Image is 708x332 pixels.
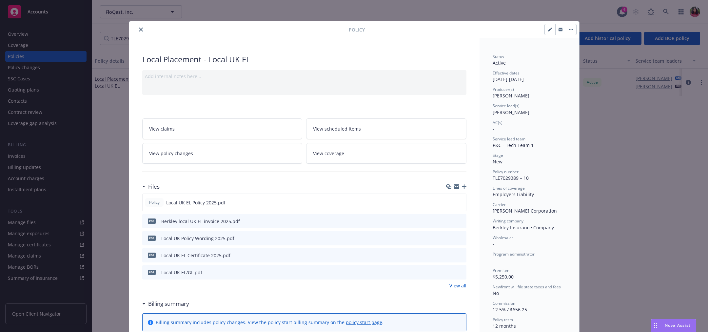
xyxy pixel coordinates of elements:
[458,269,464,276] button: preview file
[493,136,525,142] span: Service lead team
[651,319,659,332] div: Drag to move
[148,270,156,275] span: pdf
[148,253,156,258] span: pdf
[161,235,234,242] div: Local UK Policy Wording 2025.pdf
[493,87,514,92] span: Producer(s)
[493,208,557,214] span: [PERSON_NAME] Corporation
[493,284,561,290] span: Newfront will file state taxes and fees
[447,269,453,276] button: download file
[493,251,535,257] span: Program administrator
[493,323,516,329] span: 12 months
[493,158,502,165] span: New
[493,169,519,175] span: Policy number
[493,317,513,322] span: Policy term
[313,125,361,132] span: View scheduled items
[493,274,514,280] span: $5,250.00
[447,235,453,242] button: download file
[313,150,344,157] span: View coverage
[148,182,160,191] h3: Files
[306,143,466,164] a: View coverage
[493,142,534,148] span: P&C - Tech Team 1
[447,199,452,206] button: download file
[493,235,513,240] span: Wholesaler
[148,300,189,308] h3: Billing summary
[493,60,506,66] span: Active
[149,125,175,132] span: View claims
[458,199,463,206] button: preview file
[493,153,503,158] span: Stage
[458,218,464,225] button: preview file
[493,202,506,207] span: Carrier
[493,224,554,231] span: Berkley Insurance Company
[148,236,156,240] span: pdf
[447,218,453,225] button: download file
[161,218,240,225] div: Berkley local UK EL invoice 2025.pdf
[651,319,696,332] button: Nova Assist
[142,182,160,191] div: Files
[665,322,691,328] span: Nova Assist
[458,235,464,242] button: preview file
[161,269,202,276] div: Local UK EL/GL.pdf
[493,54,504,59] span: Status
[493,301,515,306] span: Commission
[458,252,464,259] button: preview file
[493,120,502,125] span: AC(s)
[349,26,365,33] span: Policy
[306,118,466,139] a: View scheduled items
[346,319,382,325] a: policy start page
[145,73,464,80] div: Add internal notes here...
[142,143,303,164] a: View policy changes
[149,150,193,157] span: View policy changes
[493,70,520,76] span: Effective dates
[493,306,527,313] span: 12.5% / $656.25
[493,126,494,132] span: -
[166,199,226,206] span: Local UK EL Policy 2025.pdf
[493,241,494,247] span: -
[156,319,383,326] div: Billing summary includes policy changes. View the policy start billing summary on the .
[493,290,499,296] span: No
[493,70,566,83] div: [DATE] - [DATE]
[493,93,529,99] span: [PERSON_NAME]
[137,26,145,33] button: close
[142,118,303,139] a: View claims
[493,175,529,181] span: TLE7029389 – 10
[493,268,509,273] span: Premium
[493,103,520,109] span: Service lead(s)
[447,252,453,259] button: download file
[493,257,494,263] span: -
[148,199,161,205] span: Policy
[493,191,534,197] span: Employers Liability
[493,218,523,224] span: Writing company
[148,218,156,223] span: pdf
[449,282,466,289] a: View all
[493,109,529,115] span: [PERSON_NAME]
[493,185,525,191] span: Lines of coverage
[142,54,466,65] div: Local Placement - Local UK EL
[142,300,189,308] div: Billing summary
[161,252,230,259] div: Local UK EL Certificate 2025.pdf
